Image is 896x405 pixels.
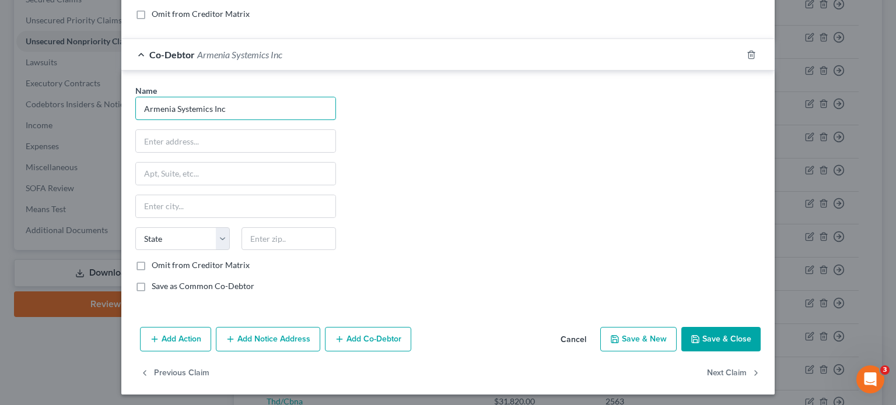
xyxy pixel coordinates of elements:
[140,361,209,385] button: Previous Claim
[707,361,761,385] button: Next Claim
[551,328,596,351] button: Cancel
[149,49,195,60] span: Co-Debtor
[856,365,884,393] iframe: Intercom live chat
[880,365,890,375] span: 3
[242,227,336,251] input: Enter zip..
[136,97,335,119] input: Enter name...
[681,327,761,351] button: Save & Close
[152,280,254,292] label: Save as Common Co-Debtor
[197,49,282,60] span: Armenia Systemics Inc
[152,9,250,19] span: Omit from Creditor Matrix
[600,327,677,351] button: Save & New
[152,259,250,271] label: Omit from Creditor Matrix
[325,327,411,351] button: Add Co-Debtor
[216,327,320,351] button: Add Notice Address
[136,163,335,185] input: Apt, Suite, etc...
[136,130,335,152] input: Enter address...
[135,86,157,96] span: Name
[136,195,335,217] input: Enter city...
[140,327,211,351] button: Add Action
